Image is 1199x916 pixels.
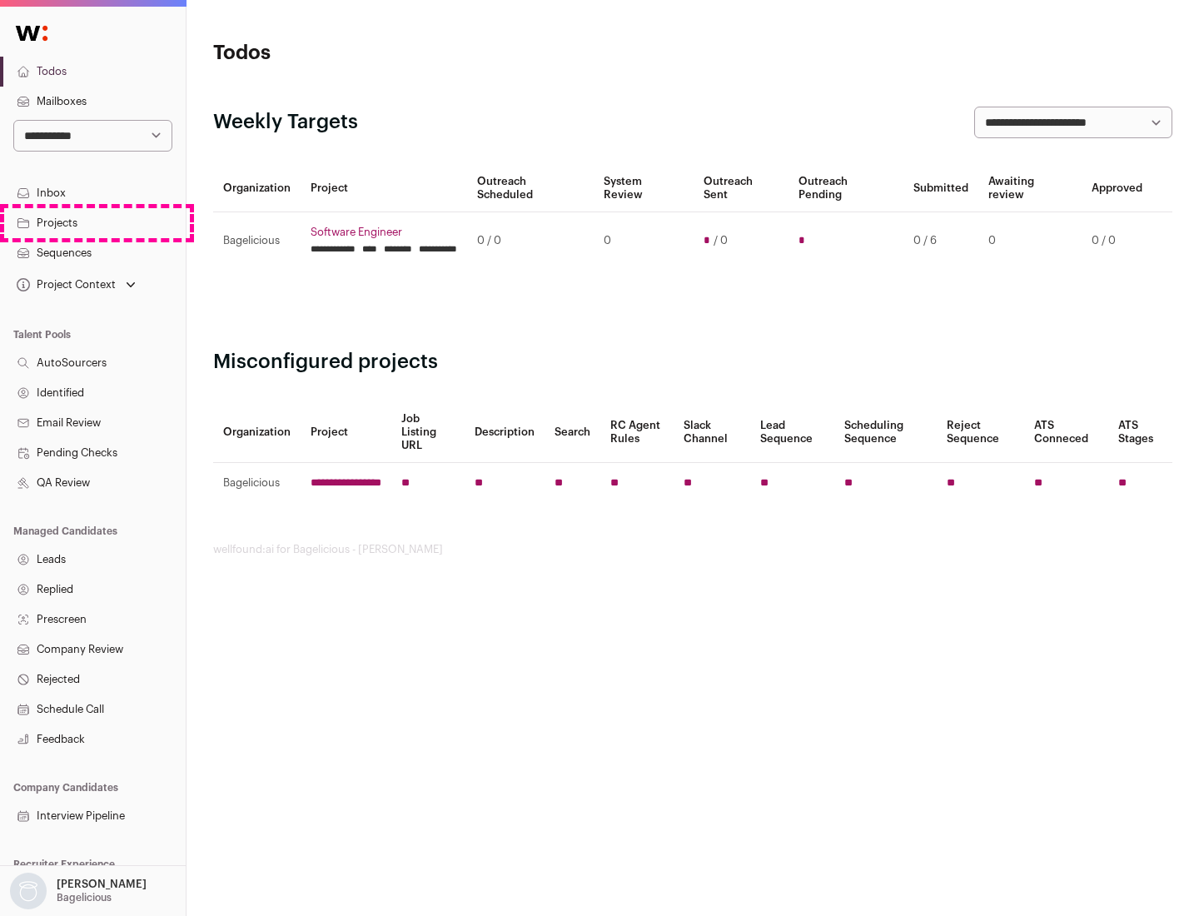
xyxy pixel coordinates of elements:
td: 0 [978,212,1082,270]
th: Organization [213,402,301,463]
th: Reject Sequence [937,402,1025,463]
th: Approved [1082,165,1152,212]
h1: Todos [213,40,533,67]
th: Project [301,165,467,212]
img: Wellfound [7,17,57,50]
th: Search [545,402,600,463]
td: 0 [594,212,693,270]
footer: wellfound:ai for Bagelicious - [PERSON_NAME] [213,543,1172,556]
th: Description [465,402,545,463]
th: Project [301,402,391,463]
p: [PERSON_NAME] [57,878,147,891]
th: ATS Conneced [1024,402,1107,463]
p: Bagelicious [57,891,112,904]
th: Slack Channel [674,402,750,463]
td: 0 / 0 [467,212,594,270]
h2: Weekly Targets [213,109,358,136]
th: Submitted [903,165,978,212]
th: Scheduling Sequence [834,402,937,463]
th: System Review [594,165,693,212]
td: Bagelicious [213,463,301,504]
th: Awaiting review [978,165,1082,212]
button: Open dropdown [7,873,150,909]
td: 0 / 0 [1082,212,1152,270]
img: nopic.png [10,873,47,909]
th: Lead Sequence [750,402,834,463]
th: Outreach Sent [694,165,789,212]
td: 0 / 6 [903,212,978,270]
th: Outreach Pending [789,165,903,212]
span: / 0 [714,234,728,247]
th: ATS Stages [1108,402,1172,463]
a: Software Engineer [311,226,457,239]
th: Job Listing URL [391,402,465,463]
td: Bagelicious [213,212,301,270]
div: Project Context [13,278,116,291]
th: Organization [213,165,301,212]
th: RC Agent Rules [600,402,673,463]
h2: Misconfigured projects [213,349,1172,376]
th: Outreach Scheduled [467,165,594,212]
button: Open dropdown [13,273,139,296]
